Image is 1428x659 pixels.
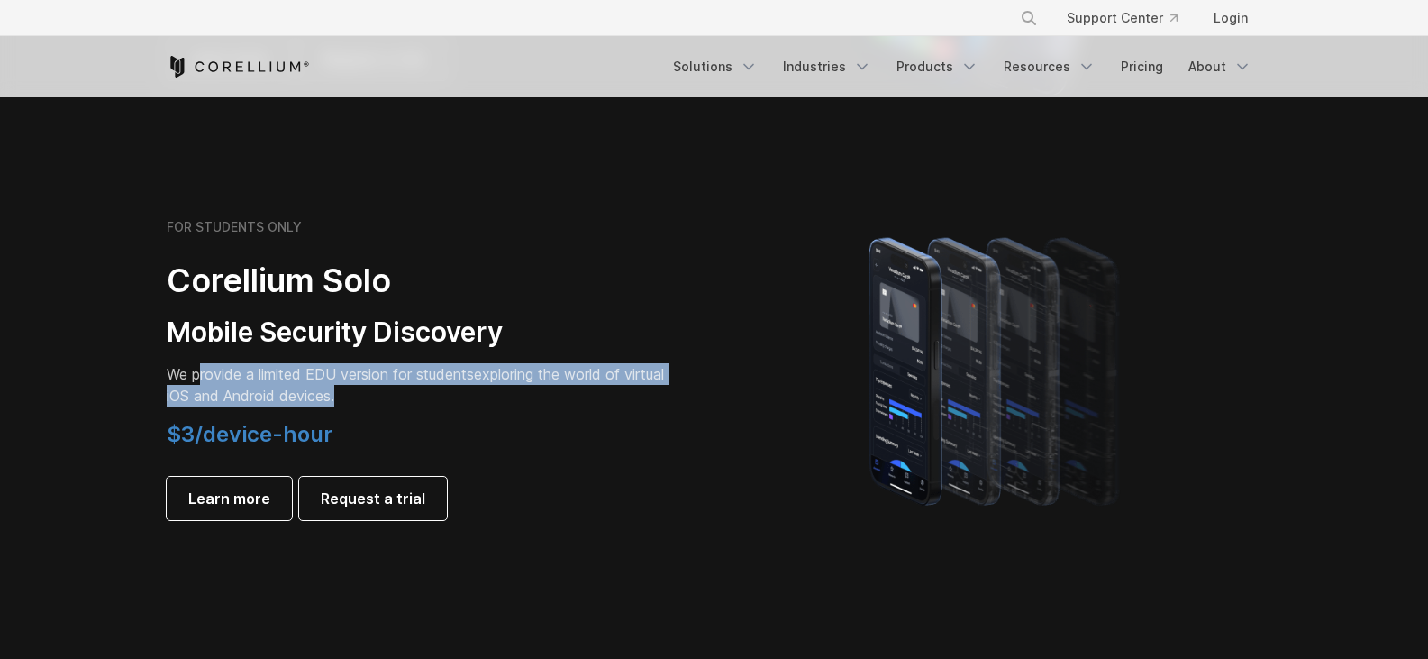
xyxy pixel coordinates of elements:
a: Resources [993,50,1106,83]
p: exploring the world of virtual iOS and Android devices. [167,363,671,407]
a: Support Center [1052,2,1192,34]
h6: FOR STUDENTS ONLY [167,219,302,235]
div: Navigation Menu [998,2,1262,34]
img: A lineup of four iPhone models becoming more gradient and blurred [832,212,1161,527]
span: Request a trial [321,488,425,509]
button: Search [1013,2,1045,34]
a: Learn more [167,477,292,520]
a: Pricing [1110,50,1174,83]
a: Industries [772,50,882,83]
a: Request a trial [299,477,447,520]
span: We provide a limited EDU version for students [167,365,474,383]
a: Corellium Home [167,56,310,78]
a: Login [1199,2,1262,34]
a: Solutions [662,50,769,83]
a: About [1178,50,1262,83]
div: Navigation Menu [662,50,1262,83]
h2: Corellium Solo [167,261,671,301]
span: $3/device-hour [167,421,332,447]
span: Learn more [188,488,270,509]
h3: Mobile Security Discovery [167,316,671,350]
a: Products [886,50,989,83]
